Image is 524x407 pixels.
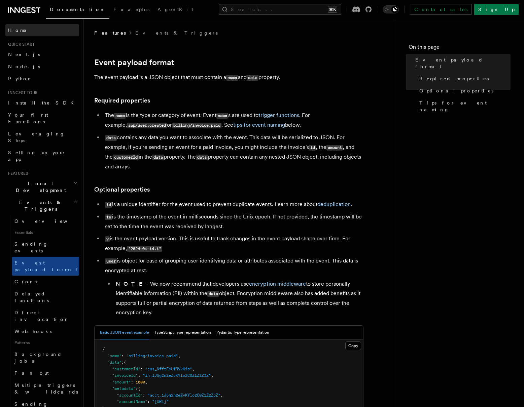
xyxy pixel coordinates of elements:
button: TypeScript Type representation [154,326,211,339]
span: : [131,380,133,384]
a: Background jobs [12,348,79,367]
span: Event payload format [415,56,511,70]
button: Copy [345,341,361,350]
span: : [136,386,138,391]
a: Next.js [5,48,79,60]
span: : [138,373,140,378]
a: Python [5,73,79,85]
span: "billing/invoice.paid" [126,354,178,358]
span: "in_1J5g2n2eZvKYlo2C0Z1Z2Z3Z" [143,373,211,378]
a: Tips for event naming [417,97,511,116]
span: Your first Functions [8,112,48,124]
span: "name" [107,354,121,358]
span: Delayed functions [14,291,49,303]
span: Optional properties [419,87,493,94]
span: "data" [107,360,121,365]
span: Essentials [12,227,79,238]
code: customerId [113,155,139,160]
span: , [145,380,147,384]
span: Webhooks [14,329,52,334]
a: Setting up your app [5,147,79,165]
a: Event payload format [12,257,79,276]
code: ts [105,214,112,220]
a: Your first Functions [5,109,79,128]
li: is object for ease of grouping user-identifying data or attributes associated with the event. Thi... [103,256,363,317]
span: : [147,399,150,404]
li: contains any data you want to associate with the event. This data will be serialized to JSON. For... [103,133,363,171]
code: name [216,113,228,119]
span: Python [8,76,33,81]
span: Patterns [12,337,79,348]
li: - We now recommend that developers use to store personally identifiable information (PII) within ... [114,279,363,317]
span: Background jobs [14,352,62,364]
code: data [196,155,208,160]
code: name [226,75,238,81]
button: Search...⌘K [219,4,341,15]
a: Event payload format [94,58,174,67]
span: "acct_1J5g2n2eZvKYlo2C0Z1Z2Z3Z" [147,393,220,398]
span: Leveraging Steps [8,131,65,143]
li: is a unique identifier for the event used to prevent duplicate events. Learn more about . [103,200,363,209]
span: , [220,393,223,398]
button: Local Development [5,177,79,196]
li: is the event payload version. This is useful to track changes in the event payload shape over tim... [103,234,363,253]
span: Overview [14,218,84,224]
span: "[URL]" [152,399,169,404]
a: Optional properties [417,85,511,97]
span: Documentation [50,7,105,12]
span: "invoiceId" [112,373,138,378]
button: Pydantic Type representation [216,326,269,339]
a: Required properties [417,73,511,85]
code: id [309,145,316,151]
span: Home [8,27,27,34]
a: Home [5,24,79,36]
span: "accountId" [117,393,143,398]
li: is the timestamp of the event in milliseconds since the Unix epoch. If not provided, the timestam... [103,212,363,231]
code: user [105,258,117,264]
span: { [103,347,105,352]
code: data [105,135,117,141]
span: Events & Triggers [5,199,73,212]
a: Webhooks [12,325,79,337]
a: Leveraging Steps [5,128,79,147]
span: "accountName" [117,399,147,404]
span: Install the SDK [8,100,78,106]
a: Direct invocation [12,307,79,325]
button: Toggle dark mode [383,5,399,13]
span: Features [5,171,28,176]
a: Install the SDK [5,97,79,109]
a: Sign Up [474,4,519,15]
span: Crons [14,279,37,284]
span: Direct invocation [14,310,70,322]
span: { [124,360,126,365]
code: billing/invoice.paid [172,123,221,128]
span: 1000 [136,380,145,384]
span: : [121,360,124,365]
span: Quick start [5,42,35,47]
span: AgentKit [158,7,193,12]
span: Node.js [8,64,40,69]
span: : [121,354,124,358]
a: Documentation [46,2,109,19]
a: deduplication [317,201,351,207]
strong: NOTE [116,281,147,287]
span: Multiple triggers & wildcards [14,382,78,395]
span: , [192,367,195,371]
span: , [211,373,213,378]
span: Required properties [419,75,489,82]
span: Next.js [8,52,40,57]
a: Delayed functions [12,288,79,307]
kbd: ⌘K [328,6,337,13]
code: data [207,291,219,297]
a: encryption middleware [249,281,306,287]
a: Overview [12,215,79,227]
span: Fan out [14,370,49,376]
a: Node.js [5,60,79,73]
code: name [114,113,126,119]
span: : [140,367,143,371]
code: data [152,155,164,160]
code: v [105,236,110,242]
a: Event payload format [413,54,511,73]
a: Examples [109,2,153,18]
span: : [143,393,145,398]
